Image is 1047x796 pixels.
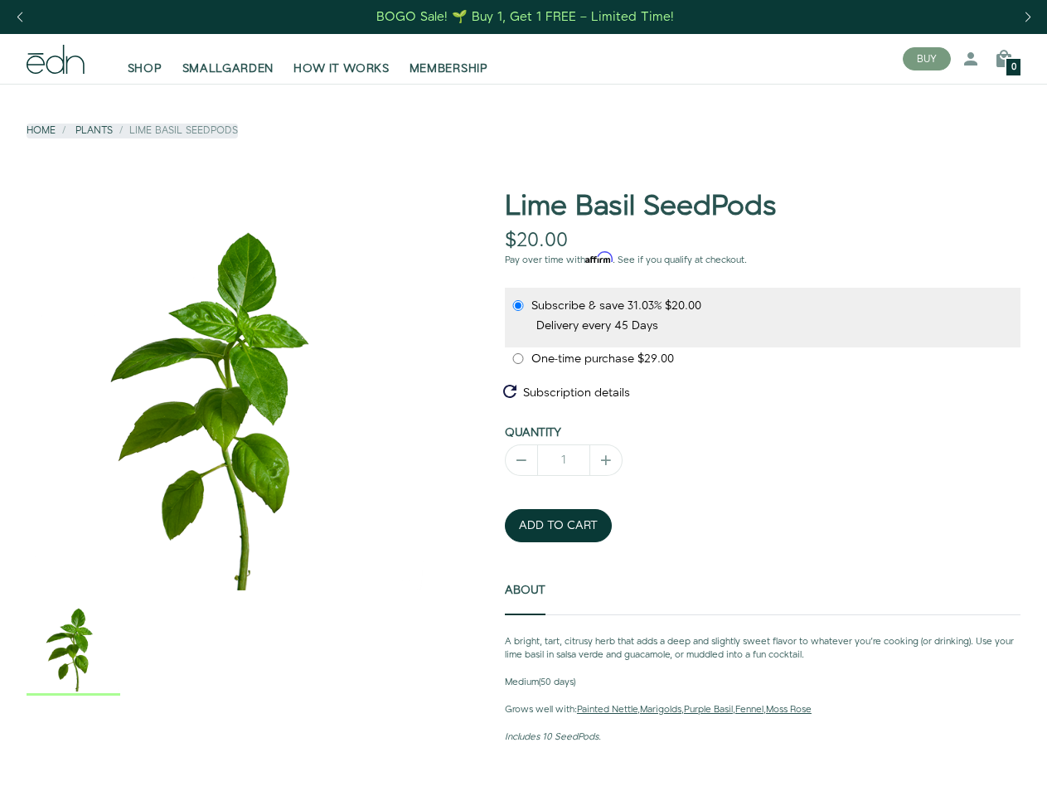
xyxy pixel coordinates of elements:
[640,703,681,716] a: Marigolds
[27,599,120,696] div: 1 / 1
[628,298,665,314] span: 31.03%
[293,61,389,77] span: HOW IT WORKS
[735,703,763,716] a: Fennel
[284,41,399,77] a: HOW IT WORKS
[505,192,1020,222] h1: Lime Basil SeedPods
[505,676,1020,690] p: (50 days)
[498,384,635,402] button: Subscription details
[172,41,284,77] a: SMALLGARDEN
[585,252,613,264] span: Affirm
[577,703,637,716] a: Painted Nettle
[531,351,637,367] span: One-time purchase
[75,124,113,138] a: Plants
[505,703,1020,717] p: , , , ,
[27,192,425,590] div: 1 / 1
[505,425,561,441] label: Quantity
[505,253,1020,268] p: Pay over time with . See if you qualify at checkout.
[1011,63,1016,72] span: 0
[113,124,238,138] li: Lime Basil SeedPods
[376,8,674,26] div: BOGO Sale! 🌱 Buy 1, Get 1 FREE – Limited Time!
[684,703,733,716] a: Purple Basil
[128,61,162,77] span: SHOP
[505,730,601,744] em: Includes 10 SeedPods.
[410,61,488,77] span: MEMBERSHIP
[400,41,498,77] a: MEMBERSHIP
[637,351,674,367] span: original price
[505,676,539,689] strong: Medium
[516,385,630,401] span: Subscription details
[505,565,545,615] a: About
[536,318,658,334] label: Delivery every 45 Days
[27,124,56,138] a: Home
[118,41,172,77] a: SHOP
[903,47,951,70] button: BUY
[665,298,701,314] span: recurring price
[505,703,577,716] strong: Grows well with:
[505,509,612,542] button: ADD TO CART
[375,4,676,30] a: BOGO Sale! 🌱 Buy 1, Get 1 FREE – Limited Time!
[531,298,628,314] span: Subscribe & save
[182,61,274,77] span: SMALLGARDEN
[505,226,568,255] span: $20.00
[27,124,238,138] nav: breadcrumbs
[766,703,812,716] a: Moss Rose
[505,635,1020,663] p: A bright, tart, citrusy herb that adds a deep and slightly sweet flavor to whatever you’re cookin...
[505,635,1020,759] div: About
